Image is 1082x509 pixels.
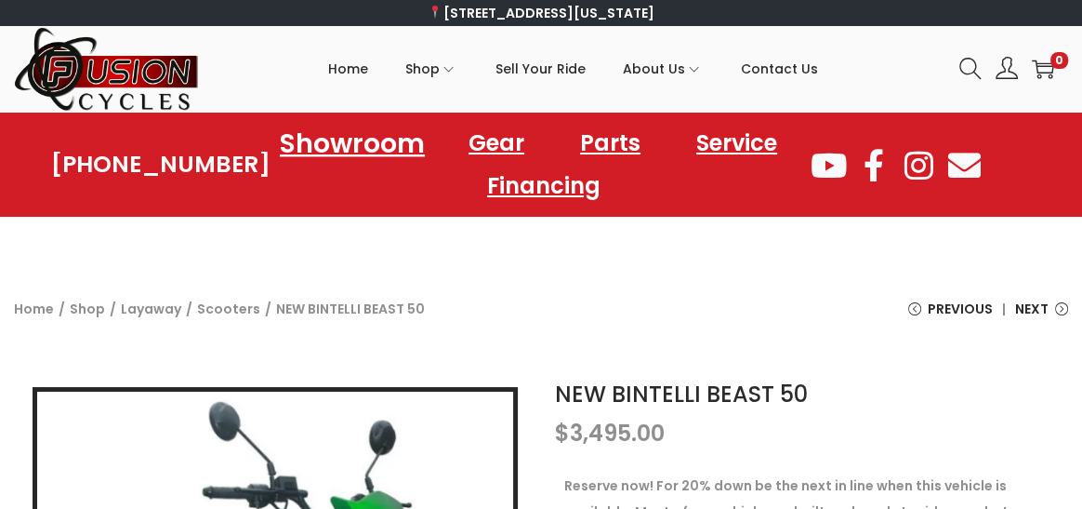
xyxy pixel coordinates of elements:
[59,296,65,322] span: /
[623,46,685,92] span: About Us
[555,418,665,449] bdi: 3,495.00
[110,296,116,322] span: /
[429,6,442,19] img: 📍
[14,300,54,318] a: Home
[928,296,993,322] span: Previous
[741,27,818,111] a: Contact Us
[197,300,260,318] a: Scooters
[257,117,447,168] a: Showroom
[270,122,808,208] nav: Menu
[555,418,570,449] span: $
[495,27,586,111] a: Sell Your Ride
[328,46,368,92] span: Home
[70,300,105,318] a: Shop
[468,165,619,208] a: Financing
[328,27,368,111] a: Home
[429,4,654,22] a: [STREET_ADDRESS][US_STATE]
[14,26,200,113] img: Woostify retina logo
[1032,58,1054,80] a: 0
[121,300,181,318] a: Layaway
[405,46,440,92] span: Shop
[186,296,192,322] span: /
[1015,296,1068,336] a: Next
[450,122,543,165] a: Gear
[678,122,796,165] a: Service
[265,296,271,322] span: /
[276,296,425,322] span: NEW BINTELLI BEAST 50
[561,122,659,165] a: Parts
[741,46,818,92] span: Contact Us
[908,296,993,336] a: Previous
[495,46,586,92] span: Sell Your Ride
[623,27,704,111] a: About Us
[200,27,945,111] nav: Primary navigation
[1015,296,1049,322] span: Next
[405,27,458,111] a: Shop
[51,152,270,178] a: [PHONE_NUMBER]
